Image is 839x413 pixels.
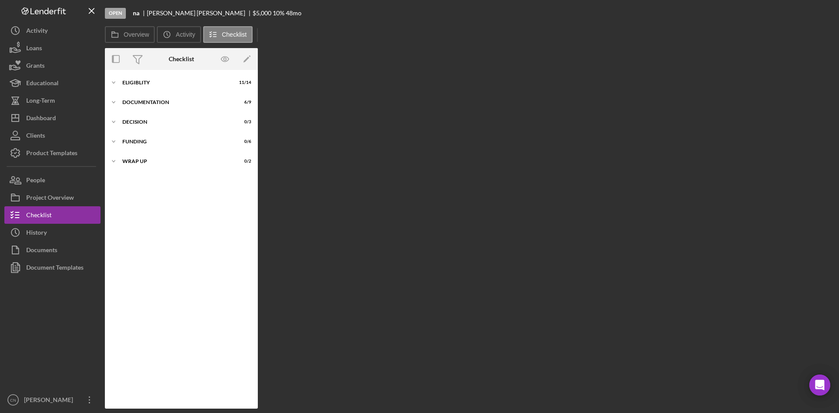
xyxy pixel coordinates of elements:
[122,159,229,164] div: Wrap up
[273,10,284,17] div: 10 %
[236,119,251,125] div: 0 / 3
[4,259,101,276] button: Document Templates
[26,109,56,129] div: Dashboard
[157,26,201,43] button: Activity
[236,80,251,85] div: 11 / 14
[809,375,830,396] div: Open Intercom Messenger
[10,398,16,403] text: CN
[169,56,194,62] div: Checklist
[4,144,101,162] button: Product Templates
[236,159,251,164] div: 0 / 2
[4,189,101,206] button: Project Overview
[4,92,101,109] button: Long-Term
[122,119,229,125] div: Decision
[253,9,271,17] span: $5,000
[286,10,302,17] div: 48 mo
[105,8,126,19] div: Open
[26,171,45,191] div: People
[4,39,101,57] button: Loans
[26,241,57,261] div: Documents
[124,31,149,38] label: Overview
[26,189,74,208] div: Project Overview
[4,206,101,224] button: Checklist
[26,92,55,111] div: Long-Term
[222,31,247,38] label: Checklist
[203,26,253,43] button: Checklist
[26,206,52,226] div: Checklist
[4,74,101,92] button: Educational
[4,22,101,39] button: Activity
[122,100,229,105] div: Documentation
[26,57,45,76] div: Grants
[22,391,79,411] div: [PERSON_NAME]
[26,39,42,59] div: Loans
[4,109,101,127] button: Dashboard
[26,259,83,278] div: Document Templates
[26,224,47,243] div: History
[4,57,101,74] button: Grants
[105,26,155,43] button: Overview
[4,391,101,409] button: CN[PERSON_NAME]
[26,74,59,94] div: Educational
[4,241,101,259] button: Documents
[26,22,48,42] div: Activity
[133,10,139,17] b: na
[4,224,101,241] button: History
[26,127,45,146] div: Clients
[147,10,253,17] div: [PERSON_NAME] [PERSON_NAME]
[4,127,101,144] button: Clients
[122,80,229,85] div: Eligiblity
[236,100,251,105] div: 6 / 9
[4,171,101,189] button: People
[236,139,251,144] div: 0 / 6
[26,144,77,164] div: Product Templates
[122,139,229,144] div: Funding
[176,31,195,38] label: Activity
